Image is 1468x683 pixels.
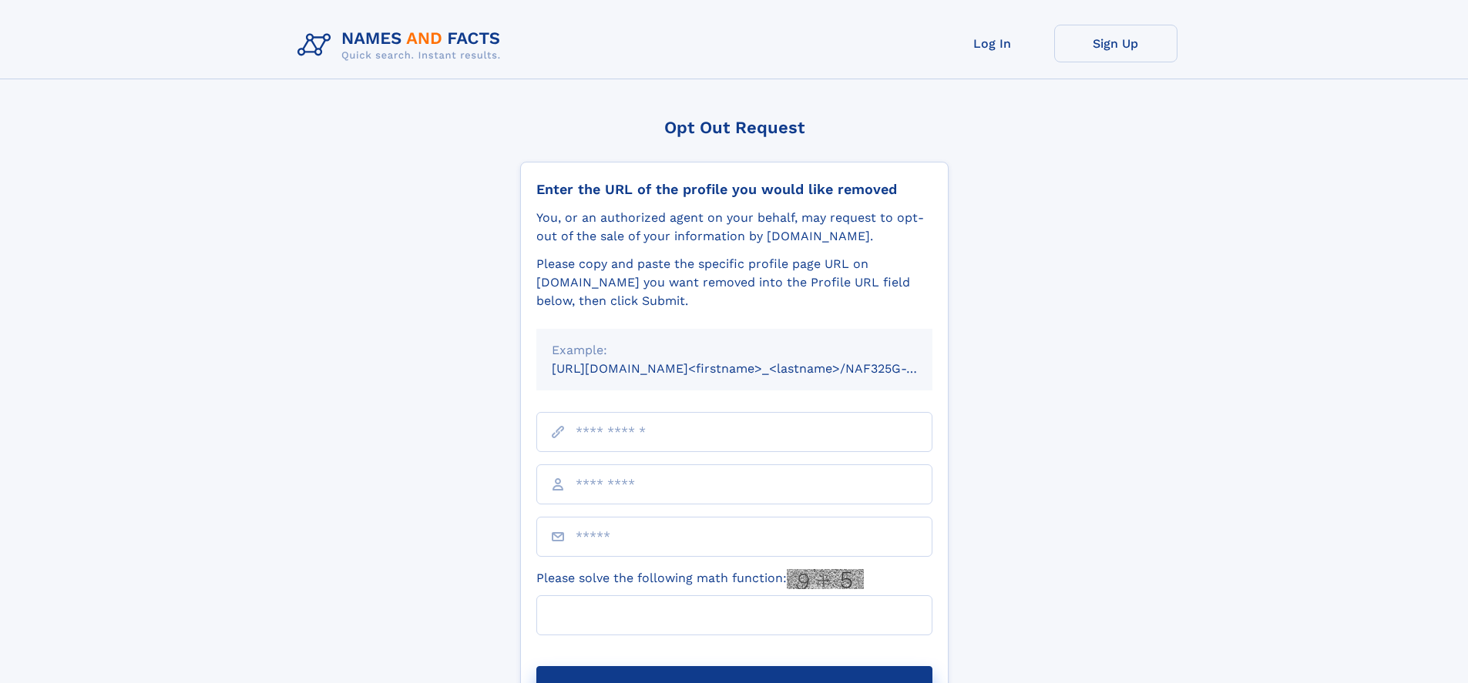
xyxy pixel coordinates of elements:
[552,341,917,360] div: Example:
[536,181,932,198] div: Enter the URL of the profile you would like removed
[536,569,864,589] label: Please solve the following math function:
[520,118,949,137] div: Opt Out Request
[536,255,932,310] div: Please copy and paste the specific profile page URL on [DOMAIN_NAME] you want removed into the Pr...
[552,361,962,376] small: [URL][DOMAIN_NAME]<firstname>_<lastname>/NAF325G-xxxxxxxx
[291,25,513,66] img: Logo Names and Facts
[536,209,932,246] div: You, or an authorized agent on your behalf, may request to opt-out of the sale of your informatio...
[931,25,1054,62] a: Log In
[1054,25,1177,62] a: Sign Up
